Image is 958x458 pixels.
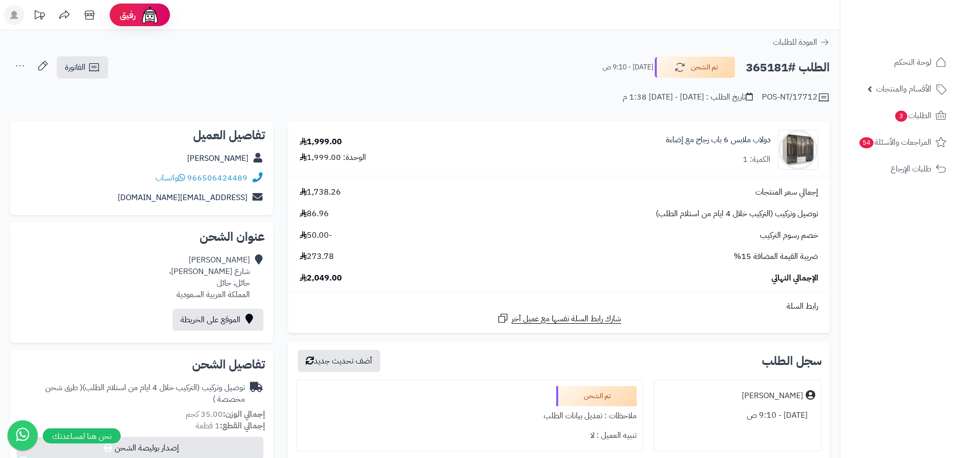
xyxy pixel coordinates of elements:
[746,57,830,78] h2: الطلب #365181
[300,208,329,220] span: 86.96
[300,272,342,284] span: 2,049.00
[300,187,341,198] span: 1,738.26
[895,111,907,122] span: 3
[18,129,265,141] h2: تفاصيل العميل
[196,420,265,432] small: 1 قطعة
[497,312,621,325] a: شارك رابط السلة نفسها مع عميل آخر
[27,5,52,28] a: تحديثات المنصة
[778,130,818,170] img: 1742133607-110103010022.1-90x90.jpg
[666,134,770,146] a: دولاب ملابس 6 باب زجاج مع إضاءة
[298,350,380,372] button: أضف تحديث جديد
[511,313,621,325] span: شارك رابط السلة نفسها مع عميل آخر
[18,382,245,405] div: توصيل وتركيب (التركيب خلال 4 ايام من استلام الطلب)
[894,109,931,123] span: الطلبات
[220,420,265,432] strong: إجمالي القطع:
[760,230,818,241] span: خصم رسوم التركيب
[169,254,250,300] div: [PERSON_NAME] شارع [PERSON_NAME]، حائل، حائل المملكة العربية السعودية
[771,272,818,284] span: الإجمالي النهائي
[876,82,931,96] span: الأقسام والمنتجات
[57,56,108,78] a: الفاتورة
[186,408,265,420] small: 35.00 كجم
[223,408,265,420] strong: إجمالي الوزن:
[655,57,735,78] button: تم الشحن
[743,154,770,165] div: الكمية: 1
[118,192,247,204] a: [EMAIL_ADDRESS][DOMAIN_NAME]
[859,137,874,148] span: 54
[18,231,265,243] h2: عنوان الشحن
[773,36,817,48] span: العودة للطلبات
[300,230,332,241] span: -50.00
[300,136,342,148] div: 1,999.00
[755,187,818,198] span: إجمالي سعر المنتجات
[300,152,366,163] div: الوحدة: 1,999.00
[18,358,265,371] h2: تفاصيل الشحن
[742,390,803,402] div: [PERSON_NAME]
[300,251,334,262] span: 273.78
[894,55,931,69] span: لوحة التحكم
[846,130,952,154] a: المراجعات والأسئلة54
[292,301,826,312] div: رابط السلة
[140,5,160,25] img: ai-face.png
[660,406,815,425] div: [DATE] - 9:10 ص
[846,157,952,181] a: طلبات الإرجاع
[120,9,136,21] span: رفيق
[656,208,818,220] span: توصيل وتركيب (التركيب خلال 4 ايام من استلام الطلب)
[155,172,185,184] a: واتساب
[556,386,637,406] div: تم الشحن
[890,26,948,47] img: logo-2.png
[187,152,248,164] a: [PERSON_NAME]
[734,251,818,262] span: ضريبة القيمة المضافة 15%
[773,36,830,48] a: العودة للطلبات
[762,355,822,367] h3: سجل الطلب
[891,162,931,176] span: طلبات الإرجاع
[187,172,247,184] a: 966506424489
[858,135,931,149] span: المراجعات والأسئلة
[846,50,952,74] a: لوحة التحكم
[846,104,952,128] a: الطلبات3
[762,91,830,104] div: POS-NT/17712
[65,61,85,73] span: الفاتورة
[303,426,636,445] div: تنبيه العميل : لا
[303,406,636,426] div: ملاحظات : تعديل بيانات الطلب
[45,382,245,405] span: ( طرق شحن مخصصة )
[602,62,653,72] small: [DATE] - 9:10 ص
[172,309,264,331] a: الموقع على الخريطة
[623,91,753,103] div: تاريخ الطلب : [DATE] - [DATE] 1:38 م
